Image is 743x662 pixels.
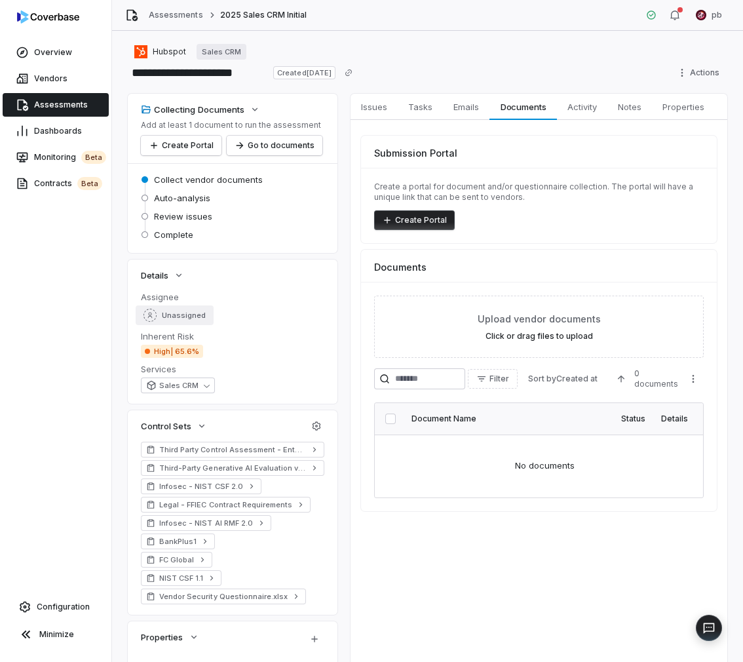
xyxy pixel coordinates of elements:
span: Assessments [34,100,88,110]
span: Filter [489,374,509,384]
span: Issues [356,98,392,115]
button: More actions [683,369,704,389]
span: Sales CRM [159,381,199,391]
a: NIST CSF 1.1 [141,570,221,586]
a: Dashboards [3,119,109,143]
a: Vendors [3,67,109,90]
span: Auto-analysis [154,192,210,204]
button: Control Sets [137,414,210,438]
img: Coverbase logo [17,10,79,24]
a: Assessments [149,10,202,20]
a: Assessments [3,93,109,117]
div: Document Name [411,414,605,424]
svg: Ascending [616,374,626,384]
span: NIST CSF 1.1 [159,573,203,583]
p: Create a portal for document and/or questionnaire collection. The portal will have a unique link ... [374,182,704,203]
td: No documents [375,435,714,497]
span: Configuration [37,602,90,612]
span: pb [712,10,722,20]
button: Sort byCreated at [520,369,605,389]
a: Third-Party Generative AI Evaluation v1.0.0 [141,460,324,476]
span: Review issues [154,210,212,222]
div: Collecting Documents [141,104,244,115]
span: Created [DATE] [273,66,335,79]
span: Control Sets [141,420,191,432]
a: BankPlus1 [141,534,215,549]
button: Copy link [337,61,360,85]
span: Submission Portal [374,146,457,160]
button: Go to documents [227,136,322,155]
span: Minimize [39,629,74,640]
span: Infosec - NIST CSF 2.0 [159,481,243,492]
button: Create Portal [374,210,455,230]
p: Add at least 1 document to run the assessment [141,120,322,130]
button: Minimize [5,621,106,648]
a: Third Party Control Assessment - Enterprise [141,442,324,458]
span: Documents [495,98,552,115]
a: Infosec - NIST CSF 2.0 [141,478,261,494]
button: Ascending [608,369,634,389]
a: Infosec - NIST AI RMF 2.0 [141,515,271,531]
a: FC Global [141,552,212,568]
span: 2025 Sales CRM Initial [220,10,307,20]
dt: Inherent Risk [141,330,324,342]
span: Hubspot [153,47,186,57]
button: Filter [468,369,518,389]
span: Documents [374,260,427,274]
span: Third Party Control Assessment - Enterprise [159,444,306,455]
dt: Services [141,363,324,375]
span: Upload vendor documents [478,312,601,326]
span: Vendors [34,73,67,84]
a: Legal - FFIEC Contract Requirements [141,497,311,513]
button: Properties [137,625,202,649]
a: Monitoringbeta [3,146,109,169]
button: Details [137,263,188,287]
dt: Assignee [141,291,324,303]
span: Tasks [403,98,438,115]
span: Dashboards [34,126,82,136]
a: Overview [3,41,109,64]
span: 0 documents [634,368,680,389]
span: Emails [448,98,484,115]
a: Vendor Security Questionnaire.xlsx [141,589,306,604]
span: Overview [34,47,72,58]
span: beta [77,177,102,190]
span: Monitoring [34,151,106,164]
button: pb undefined avatarpb [688,5,730,25]
button: Create Portal [141,136,221,155]
span: Activity [562,98,602,115]
a: Configuration [5,595,106,619]
a: Sales CRM [197,44,246,60]
span: Properties [141,631,183,643]
span: BankPlus1 [159,536,197,547]
a: Contractsbeta [3,172,109,195]
span: Contracts [34,177,102,190]
div: Status [621,414,645,424]
label: Click or drag files to upload [486,331,593,341]
span: FC Global [159,555,194,565]
span: Unassigned [162,311,206,321]
span: High | 65.6% [141,345,203,358]
span: Collect vendor documents [154,174,263,185]
span: beta [81,151,106,164]
button: Collecting Documents [137,98,264,121]
div: Details [661,414,688,424]
span: Notes [613,98,647,115]
img: pb undefined avatar [696,10,706,20]
span: Third-Party Generative AI Evaluation v1.0.0 [159,463,306,473]
span: Vendor Security Questionnaire.xlsx [159,591,288,602]
button: Actions [673,63,727,83]
span: Properties [657,98,710,115]
button: https://hubspot.com/Hubspot [130,40,190,64]
span: Legal - FFIEC Contract Requirements [159,499,292,510]
span: Details [141,269,168,281]
span: Infosec - NIST AI RMF 2.0 [159,518,253,528]
span: Complete [154,229,193,241]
